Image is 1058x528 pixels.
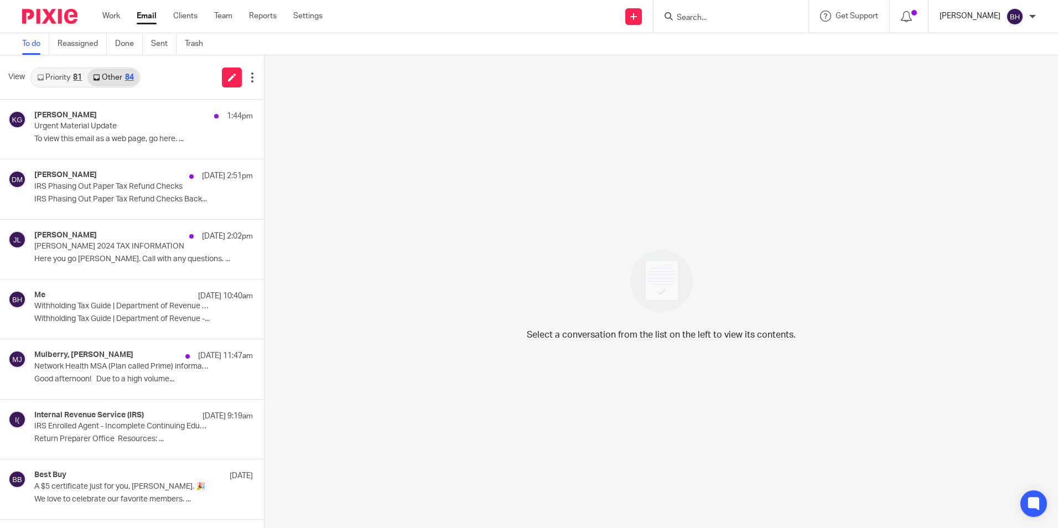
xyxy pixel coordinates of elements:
[8,291,26,308] img: svg%3E
[137,11,157,22] a: Email
[214,11,232,22] a: Team
[8,350,26,368] img: svg%3E
[34,422,209,431] p: IRS Enrolled Agent - Incomplete Continuing Education for Renewal
[836,12,878,20] span: Get Support
[34,231,97,240] h4: [PERSON_NAME]
[34,495,253,504] p: We love to celebrate our favorite members. ...
[34,122,209,131] p: Urgent Material Update
[1006,8,1024,25] img: svg%3E
[34,182,209,191] p: IRS Phasing Out Paper Tax Refund Checks
[34,302,209,311] p: Withholding Tax Guide | Department of Revenue - Taxation
[198,350,253,361] p: [DATE] 11:47am
[115,33,143,55] a: Done
[293,11,323,22] a: Settings
[8,170,26,188] img: svg%3E
[34,291,45,300] h4: Me
[623,242,700,319] img: image
[73,74,82,81] div: 81
[34,242,209,251] p: [PERSON_NAME] 2024 TAX INFORMATION
[198,291,253,302] p: [DATE] 10:40am
[185,33,211,55] a: Trash
[230,470,253,482] p: [DATE]
[34,255,253,264] p: Here you go [PERSON_NAME]. Call with any questions. ...
[173,11,198,22] a: Clients
[34,375,253,384] p: Good afternoon! Due to a high volume...
[249,11,277,22] a: Reports
[22,33,49,55] a: To do
[34,470,66,480] h4: Best Buy
[151,33,177,55] a: Sent
[527,328,796,341] p: Select a conversation from the list on the left to view its contents.
[202,231,253,242] p: [DATE] 2:02pm
[125,74,134,81] div: 84
[8,470,26,488] img: svg%3E
[34,350,133,360] h4: Mulberry, [PERSON_NAME]
[34,134,253,144] p: To view this email as a web page, go here. ...
[34,434,253,444] p: Return Preparer Office Resources: ...
[32,69,87,86] a: Priority81
[203,411,253,422] p: [DATE] 9:19am
[87,69,139,86] a: Other84
[676,13,775,23] input: Search
[34,482,209,491] p: A $5 certificate just for you, [PERSON_NAME]. 🎉
[8,411,26,428] img: svg%3E
[22,9,77,24] img: Pixie
[34,362,209,371] p: Network Health MSA (Plan called Prime) information and training video
[34,195,253,204] p: IRS Phasing Out Paper Tax Refund Checks Back...
[34,314,253,324] p: Withholding Tax Guide | Department of Revenue -...
[227,111,253,122] p: 1:44pm
[34,111,97,120] h4: [PERSON_NAME]
[34,411,144,420] h4: Internal Revenue Service (IRS)
[58,33,107,55] a: Reassigned
[202,170,253,182] p: [DATE] 2:51pm
[102,11,120,22] a: Work
[940,11,1000,22] p: [PERSON_NAME]
[8,231,26,249] img: svg%3E
[34,170,97,180] h4: [PERSON_NAME]
[8,71,25,83] span: View
[8,111,26,128] img: svg%3E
